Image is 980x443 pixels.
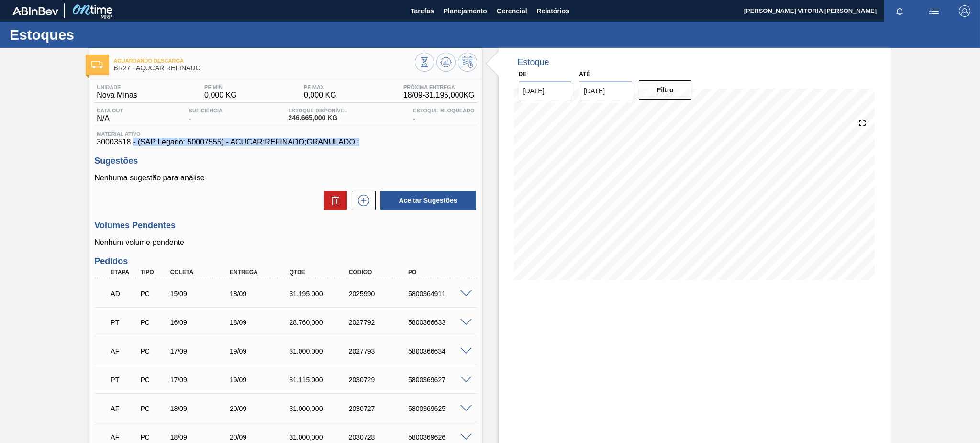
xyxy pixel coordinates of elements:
[288,114,347,122] span: 246.665,000 KG
[108,269,139,276] div: Etapa
[346,290,413,298] div: 2025990
[227,347,294,355] div: 19/09/2025
[12,7,58,15] img: TNhmsLtSVTkK8tSr43FrP2fwEKptu5GPRR3wAAAABJRU5ErkJggg==
[346,405,413,412] div: 2030727
[113,65,414,72] span: BR27 - AÇÚCAR REFINADO
[376,190,477,211] div: Aceitar Sugestões
[411,108,477,123] div: -
[111,376,137,384] p: PT
[111,319,137,326] p: PT
[346,376,413,384] div: 2030729
[168,405,235,412] div: 18/09/2025
[227,269,294,276] div: Entrega
[413,108,474,113] span: Estoque Bloqueado
[168,319,235,326] div: 16/09/2025
[928,5,940,17] img: userActions
[227,376,294,384] div: 19/09/2025
[436,53,456,72] button: Atualizar Gráfico
[227,319,294,326] div: 18/09/2025
[579,71,590,78] label: Até
[458,53,477,72] button: Programar Estoque
[108,283,139,304] div: Aguardando Descarga
[168,376,235,384] div: 17/09/2025
[406,347,473,355] div: 5800366634
[519,71,527,78] label: De
[108,341,139,362] div: Aguardando Faturamento
[189,108,223,113] span: Suficiência
[406,376,473,384] div: 5800369627
[579,81,632,100] input: dd/mm/yyyy
[97,131,474,137] span: Material ativo
[403,84,475,90] span: Próxima Entrega
[347,191,376,210] div: Nova sugestão
[138,290,169,298] div: Pedido de Compra
[111,347,137,355] p: AF
[415,53,434,72] button: Visão Geral dos Estoques
[204,91,237,100] span: 0,000 KG
[537,5,569,17] span: Relatórios
[97,84,137,90] span: Unidade
[168,433,235,441] div: 18/09/2025
[346,319,413,326] div: 2027792
[94,221,477,231] h3: Volumes Pendentes
[411,5,434,17] span: Tarefas
[959,5,970,17] img: Logout
[639,80,692,100] button: Filtro
[94,256,477,266] h3: Pedidos
[108,312,139,333] div: Pedido em Trânsito
[444,5,487,17] span: Planejamento
[304,91,336,100] span: 0,000 KG
[97,91,137,100] span: Nova Minas
[91,61,103,68] img: Ícone
[138,347,169,355] div: Pedido de Compra
[287,269,354,276] div: Qtde
[168,290,235,298] div: 15/09/2025
[304,84,336,90] span: PE MAX
[227,405,294,412] div: 20/09/2025
[108,369,139,390] div: Pedido em Trânsito
[168,269,235,276] div: Coleta
[97,108,123,113] span: Data out
[884,4,915,18] button: Notificações
[187,108,225,123] div: -
[168,347,235,355] div: 17/09/2025
[403,91,475,100] span: 18/09 - 31.195,000 KG
[10,29,179,40] h1: Estoques
[346,433,413,441] div: 2030728
[94,108,125,123] div: N/A
[406,319,473,326] div: 5800366633
[406,269,473,276] div: PO
[346,269,413,276] div: Código
[113,58,414,64] span: Aguardando Descarga
[97,138,474,146] span: 30003518 - (SAP Legado: 50007555) - ACUCAR;REFINADO;GRANULADO;;
[406,405,473,412] div: 5800369625
[380,191,476,210] button: Aceitar Sugestões
[94,238,477,247] p: Nenhum volume pendente
[518,57,549,67] div: Estoque
[111,290,137,298] p: AD
[319,191,347,210] div: Excluir Sugestões
[108,398,139,419] div: Aguardando Faturamento
[227,433,294,441] div: 20/09/2025
[94,174,477,182] p: Nenhuma sugestão para análise
[111,433,137,441] p: AF
[346,347,413,355] div: 2027793
[138,319,169,326] div: Pedido de Compra
[204,84,237,90] span: PE MIN
[138,376,169,384] div: Pedido de Compra
[287,347,354,355] div: 31.000,000
[138,269,169,276] div: Tipo
[138,433,169,441] div: Pedido de Compra
[111,405,137,412] p: AF
[287,290,354,298] div: 31.195,000
[287,376,354,384] div: 31.115,000
[138,405,169,412] div: Pedido de Compra
[406,290,473,298] div: 5800364911
[519,81,572,100] input: dd/mm/yyyy
[287,405,354,412] div: 31.000,000
[94,156,477,166] h3: Sugestões
[288,108,347,113] span: Estoque Disponível
[227,290,294,298] div: 18/09/2025
[287,433,354,441] div: 31.000,000
[497,5,527,17] span: Gerencial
